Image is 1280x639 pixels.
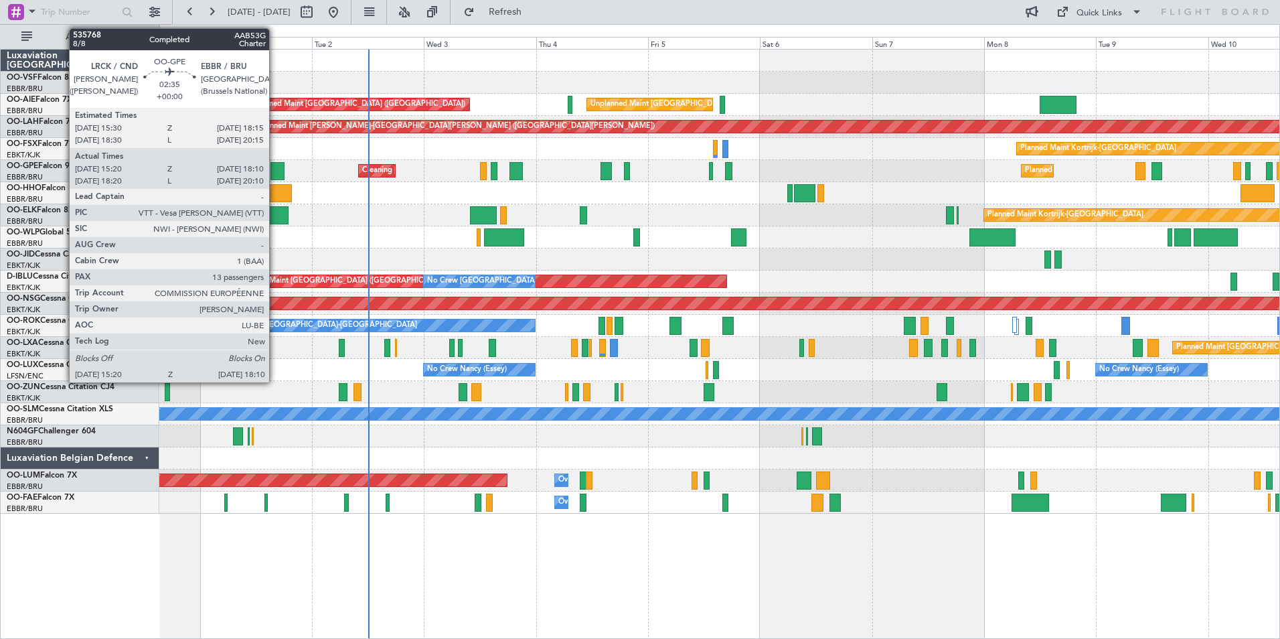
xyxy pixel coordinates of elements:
a: EBBR/BRU [7,504,43,514]
span: OO-NSG [7,295,40,303]
span: OO-JID [7,251,35,259]
a: OO-FSXFalcon 7X [7,140,74,148]
a: EBBR/BRU [7,437,43,447]
span: OO-FAE [7,494,37,502]
a: OO-VSFFalcon 8X [7,74,74,82]
div: Owner Melsbroek Air Base [558,492,649,512]
a: OO-LXACessna Citation CJ4 [7,339,112,347]
a: OO-LUXCessna Citation CJ4 [7,361,112,369]
a: EBKT/KJK [7,327,40,337]
a: EBBR/BRU [7,194,43,204]
a: N604GFChallenger 604 [7,427,96,435]
a: EBBR/BRU [7,238,43,248]
div: No Crew Nancy (Essey) [427,360,507,380]
a: OO-ROKCessna Citation CJ4 [7,317,114,325]
span: Refresh [477,7,534,17]
span: D-IBLU [7,273,33,281]
a: EBKT/KJK [7,283,40,293]
a: EBKT/KJK [7,261,40,271]
a: OO-ZUNCessna Citation CJ4 [7,383,114,391]
span: All Aircraft [35,32,141,42]
a: OO-FAEFalcon 7X [7,494,74,502]
a: EBKT/KJK [7,349,40,359]
span: OO-LAH [7,118,39,126]
a: EBBR/BRU [7,84,43,94]
div: Planned Maint [GEOGRAPHIC_DATA] ([GEOGRAPHIC_DATA]) [254,94,465,115]
button: Refresh [457,1,538,23]
div: Wed 3 [424,37,536,49]
a: OO-ELKFalcon 8X [7,206,74,214]
span: [DATE] - [DATE] [228,6,291,18]
span: OO-LXA [7,339,38,347]
a: OO-LAHFalcon 7X [7,118,76,126]
div: Tue 9 [1096,37,1208,49]
a: EBBR/BRU [7,482,43,492]
span: OO-VSF [7,74,37,82]
a: OO-HHOFalcon 8X [7,184,78,192]
a: OO-JIDCessna CJ1 525 [7,251,94,259]
div: No Crew Nancy (Essey) [1099,360,1179,380]
a: OO-GPEFalcon 900EX EASy II [7,162,118,170]
span: OO-LUM [7,472,40,480]
div: Planned Maint Kortrijk-[GEOGRAPHIC_DATA] [987,205,1143,225]
input: Trip Number [41,2,118,22]
div: Thu 4 [536,37,648,49]
span: OO-WLP [7,228,39,236]
div: Mon 1 [200,37,312,49]
a: EBBR/BRU [7,128,43,138]
div: Sun 7 [872,37,984,49]
span: OO-FSX [7,140,37,148]
span: OO-LUX [7,361,38,369]
div: [DATE] [162,27,185,38]
a: OO-SLMCessna Citation XLS [7,405,113,413]
button: Quick Links [1050,1,1149,23]
a: OO-NSGCessna Citation CJ4 [7,295,114,303]
a: LFSN/ENC [7,371,44,381]
a: OO-AIEFalcon 7X [7,96,72,104]
div: Sat 6 [760,37,872,49]
div: Tue 2 [312,37,424,49]
div: Planned Maint Kortrijk-[GEOGRAPHIC_DATA] [1020,139,1176,159]
span: OO-AIE [7,96,35,104]
div: Quick Links [1076,7,1122,20]
span: OO-HHO [7,184,42,192]
div: Mon 8 [984,37,1096,49]
a: EBKT/KJK [7,393,40,403]
a: D-IBLUCessna Citation M2 [7,273,105,281]
div: Unplanned Maint [GEOGRAPHIC_DATA] ([GEOGRAPHIC_DATA] National) [590,94,842,115]
div: No Crew [GEOGRAPHIC_DATA] ([GEOGRAPHIC_DATA] National) [427,271,651,291]
span: N604GF [7,427,38,435]
a: OO-LUMFalcon 7X [7,472,77,480]
a: EBBR/BRU [7,106,43,116]
a: EBBR/BRU [7,216,43,226]
button: All Aircraft [15,26,145,48]
span: OO-GPE [7,162,38,170]
span: OO-ZUN [7,383,40,391]
span: OO-SLM [7,405,39,413]
span: OO-ELK [7,206,37,214]
a: OO-WLPGlobal 5500 [7,228,85,236]
a: EBKT/KJK [7,305,40,315]
a: EBBR/BRU [7,415,43,425]
div: Cleaning [GEOGRAPHIC_DATA] ([GEOGRAPHIC_DATA] National) [362,161,586,181]
div: Planned Maint [PERSON_NAME]-[GEOGRAPHIC_DATA][PERSON_NAME] ([GEOGRAPHIC_DATA][PERSON_NAME]) [259,117,655,137]
span: OO-ROK [7,317,40,325]
a: EBBR/BRU [7,172,43,182]
div: [DATE] [202,27,225,38]
div: Owner Melsbroek Air Base [558,470,649,490]
div: A/C Unavailable [GEOGRAPHIC_DATA]-[GEOGRAPHIC_DATA] [204,315,417,336]
div: AOG Maint [GEOGRAPHIC_DATA] ([GEOGRAPHIC_DATA] National) [250,271,482,291]
div: Planned Maint [GEOGRAPHIC_DATA] ([GEOGRAPHIC_DATA] National) [1025,161,1267,181]
a: EBKT/KJK [7,150,40,160]
div: Fri 5 [648,37,760,49]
